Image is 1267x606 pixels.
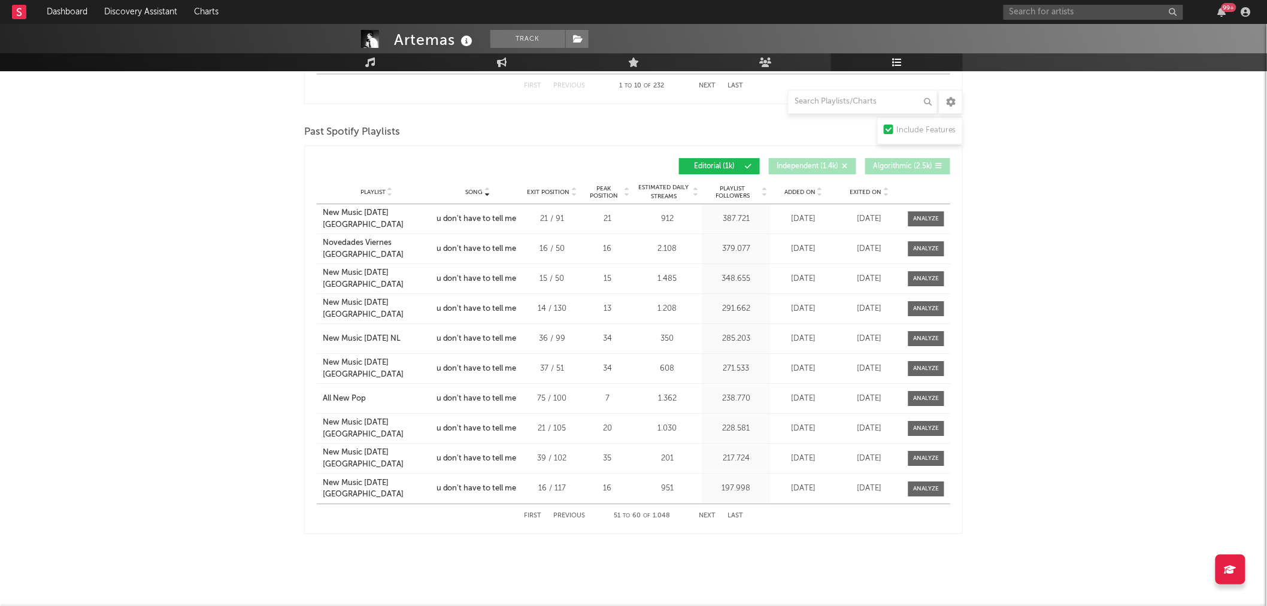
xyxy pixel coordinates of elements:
[585,453,630,465] div: 35
[896,123,956,138] div: Include Features
[839,333,899,345] div: [DATE]
[705,393,768,405] div: 238.770
[1004,5,1183,20] input: Search for artists
[323,393,431,405] a: All New Pop
[323,417,431,440] a: New Music [DATE] [GEOGRAPHIC_DATA]
[525,333,579,345] div: 36 / 99
[437,423,519,435] a: u don't have to tell me
[323,357,431,380] a: New Music [DATE] [GEOGRAPHIC_DATA]
[636,213,699,225] div: 912
[437,273,519,285] a: u don't have to tell me
[525,273,579,285] div: 15 / 50
[636,183,692,201] span: Estimated Daily Streams
[323,267,431,290] div: New Music [DATE] [GEOGRAPHIC_DATA]
[437,273,517,285] div: u don't have to tell me
[525,213,579,225] div: 21 / 91
[323,237,431,260] a: Novedades Viernes [GEOGRAPHIC_DATA]
[636,303,699,315] div: 1.208
[769,158,856,174] button: Independent(1.4k)
[839,213,899,225] div: [DATE]
[437,213,517,225] div: u don't have to tell me
[699,83,716,89] button: Next
[774,333,833,345] div: [DATE]
[774,213,833,225] div: [DATE]
[437,453,519,465] a: u don't have to tell me
[323,297,431,320] a: New Music [DATE] [GEOGRAPHIC_DATA]
[705,423,768,435] div: 228.581
[609,509,675,523] div: 51 60 1.048
[636,453,699,465] div: 201
[437,303,517,315] div: u don't have to tell me
[437,363,519,375] a: u don't have to tell me
[728,83,743,89] button: Last
[437,243,517,255] div: u don't have to tell me
[525,453,579,465] div: 39 / 102
[865,158,950,174] button: Algorithmic(2.5k)
[437,333,517,345] div: u don't have to tell me
[636,273,699,285] div: 1.485
[528,189,570,196] span: Exit Position
[705,185,760,199] span: Playlist Followers
[437,393,519,405] a: u don't have to tell me
[525,363,579,375] div: 37 / 51
[705,453,768,465] div: 217.724
[1218,7,1226,17] button: 99+
[679,158,760,174] button: Editorial(1k)
[525,483,579,495] div: 16 / 117
[394,30,475,50] div: Artemas
[437,303,519,315] a: u don't have to tell me
[839,423,899,435] div: [DATE]
[728,513,743,519] button: Last
[585,423,630,435] div: 20
[623,513,630,519] span: to
[699,513,716,519] button: Next
[437,423,517,435] div: u don't have to tell me
[636,333,699,345] div: 350
[705,483,768,495] div: 197.998
[1221,3,1236,12] div: 99 +
[774,423,833,435] div: [DATE]
[437,393,517,405] div: u don't have to tell me
[585,483,630,495] div: 16
[850,189,882,196] span: Exited On
[774,243,833,255] div: [DATE]
[777,163,838,170] span: Independent ( 1.4k )
[437,333,519,345] a: u don't have to tell me
[636,483,699,495] div: 951
[839,303,899,315] div: [DATE]
[788,90,938,114] input: Search Playlists/Charts
[525,393,579,405] div: 75 / 100
[839,273,899,285] div: [DATE]
[839,393,899,405] div: [DATE]
[437,483,519,495] a: u don't have to tell me
[705,273,768,285] div: 348.655
[323,207,431,231] div: New Music [DATE] [GEOGRAPHIC_DATA]
[323,447,431,470] div: New Music [DATE] [GEOGRAPHIC_DATA]
[585,363,630,375] div: 34
[437,483,517,495] div: u don't have to tell me
[839,453,899,465] div: [DATE]
[839,483,899,495] div: [DATE]
[437,243,519,255] a: u don't have to tell me
[437,213,519,225] a: u don't have to tell me
[774,363,833,375] div: [DATE]
[705,333,768,345] div: 285.203
[524,513,541,519] button: First
[774,393,833,405] div: [DATE]
[304,125,400,140] span: Past Spotify Playlists
[705,213,768,225] div: 387.721
[774,483,833,495] div: [DATE]
[585,333,630,345] div: 34
[585,213,630,225] div: 21
[784,189,816,196] span: Added On
[585,243,630,255] div: 16
[323,477,431,501] a: New Music [DATE] [GEOGRAPHIC_DATA]
[839,363,899,375] div: [DATE]
[774,453,833,465] div: [DATE]
[323,333,401,345] div: New Music [DATE] NL
[323,393,366,405] div: All New Pop
[774,303,833,315] div: [DATE]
